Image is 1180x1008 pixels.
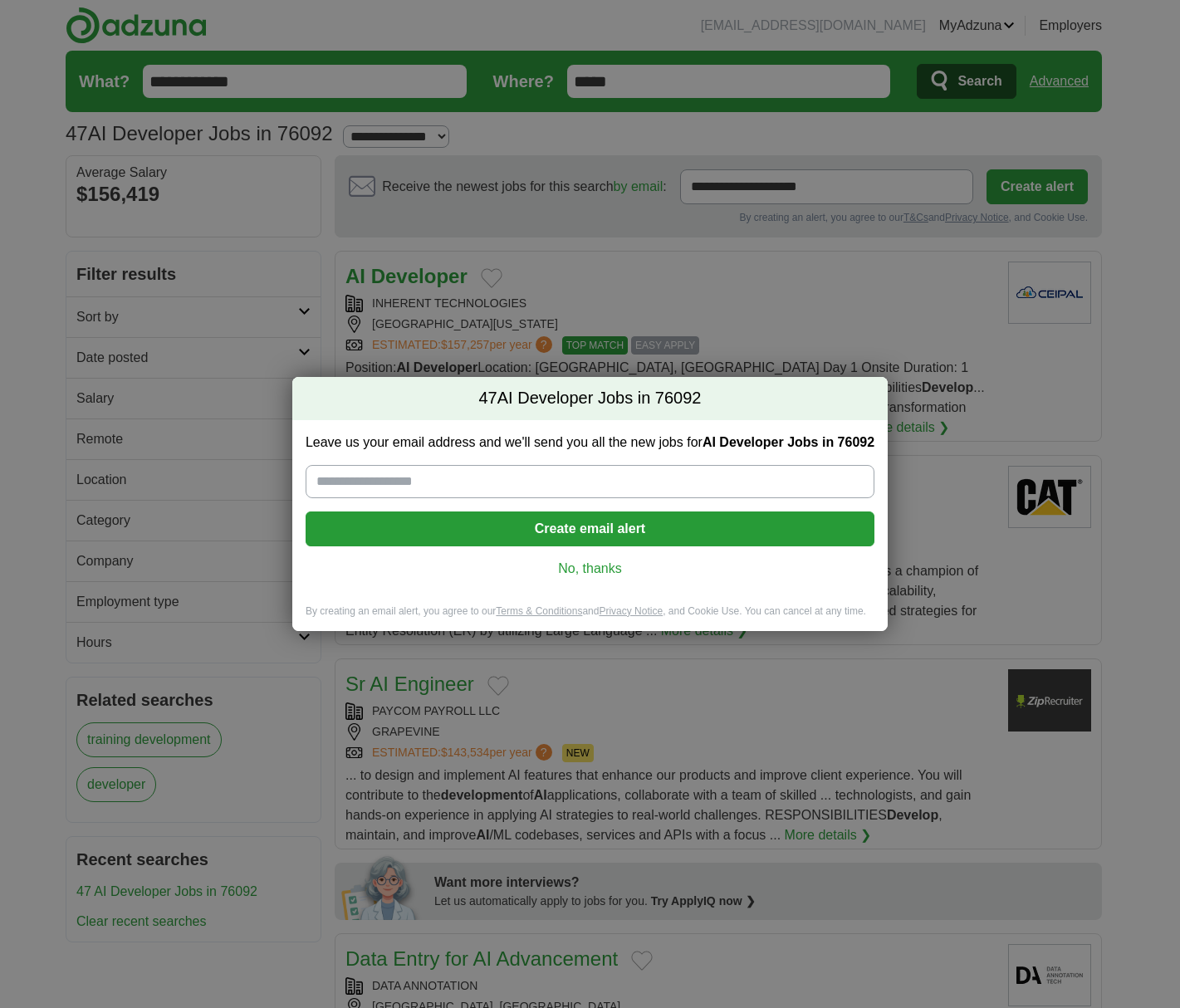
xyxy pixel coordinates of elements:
a: Terms & Conditions [496,605,582,617]
h2: AI Developer Jobs in 76092 [292,377,888,420]
strong: AI Developer Jobs in 76092 [703,435,874,449]
button: Create email alert [306,511,874,546]
span: 47 [479,387,497,410]
label: Leave us your email address and we'll send you all the new jobs for [306,433,874,452]
a: No, thanks [319,560,861,578]
div: By creating an email alert, you agree to our and , and Cookie Use. You can cancel at any time. [292,604,888,632]
a: Privacy Notice [599,605,663,617]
